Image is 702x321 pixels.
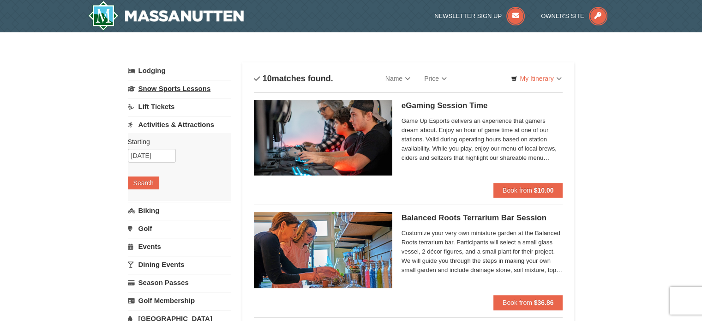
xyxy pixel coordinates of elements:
[88,1,244,30] img: Massanutten Resort Logo
[402,229,563,275] span: Customize your very own miniature garden at the Balanced Roots terrarium bar. Participants will s...
[378,69,417,88] a: Name
[254,212,392,288] img: 18871151-30-393e4332.jpg
[128,274,231,291] a: Season Passes
[503,187,532,194] span: Book from
[534,187,554,194] strong: $10.00
[493,183,563,198] button: Book from $10.00
[254,100,392,176] img: 19664770-34-0b975b5b.jpg
[434,12,502,19] span: Newsletter Sign Up
[128,116,231,133] a: Activities & Attractions
[541,12,584,19] span: Owner's Site
[493,295,563,310] button: Book from $36.86
[88,1,244,30] a: Massanutten Resort
[128,176,159,189] button: Search
[503,299,532,306] span: Book from
[128,62,231,79] a: Lodging
[254,74,333,83] h4: matches found.
[128,292,231,309] a: Golf Membership
[128,137,224,146] label: Starting
[128,238,231,255] a: Events
[402,116,563,163] span: Game Up Esports delivers an experience that gamers dream about. Enjoy an hour of game time at one...
[402,213,563,223] h5: Balanced Roots Terrarium Bar Session
[541,12,607,19] a: Owner's Site
[128,220,231,237] a: Golf
[434,12,525,19] a: Newsletter Sign Up
[534,299,554,306] strong: $36.86
[417,69,454,88] a: Price
[128,80,231,97] a: Snow Sports Lessons
[505,72,567,85] a: My Itinerary
[128,202,231,219] a: Biking
[263,74,272,83] span: 10
[128,256,231,273] a: Dining Events
[128,98,231,115] a: Lift Tickets
[402,101,563,110] h5: eGaming Session Time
